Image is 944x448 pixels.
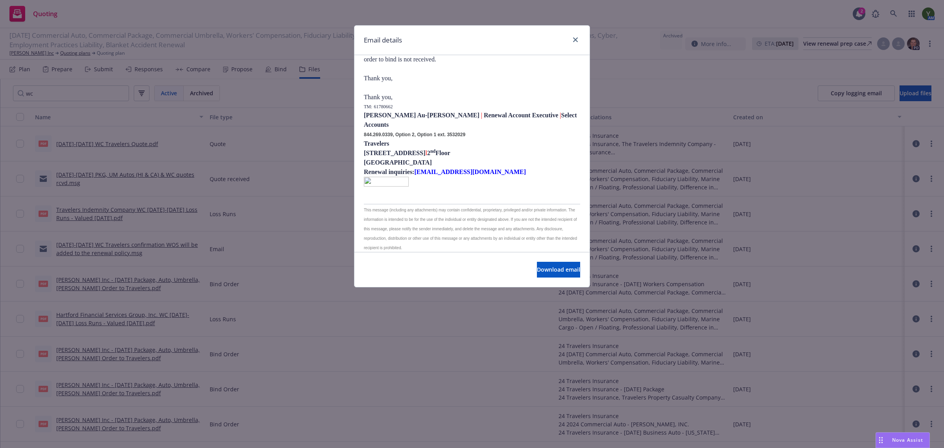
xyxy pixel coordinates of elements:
[364,94,393,100] span: Thank you,
[364,35,402,45] h1: Email details
[481,112,482,118] span: |
[876,432,930,448] button: Nova Assist
[374,104,393,109] span: 61780662
[364,132,465,137] span: 844.269.0339, Option 2, Option 1 ext. 3532029
[364,159,432,166] span: [GEOGRAPHIC_DATA]
[364,104,372,109] span: TM:
[892,437,923,443] span: Nova Assist
[364,150,425,156] span: [STREET_ADDRESS]
[571,35,580,44] a: close
[425,150,427,156] span: l
[560,112,561,118] span: |
[537,266,580,273] span: Download email
[364,208,577,269] font: This message (including any attachments) may contain confidential, proprietary, privileged and/or...
[484,112,560,118] span: Renewal Account Executive
[364,168,526,175] span: Renewal inquiries:
[414,168,526,175] span: [EMAIL_ADDRESS][DOMAIN_NAME]
[427,150,450,156] span: 2 Floor
[364,177,409,187] img: image001.png@01DAF3B5.17EEB140
[364,140,389,147] span: Travelers
[537,262,580,278] button: Download email
[364,75,393,81] span: Thank you,
[364,112,481,118] span: [PERSON_NAME] Au-[PERSON_NAME]
[876,433,886,448] div: Drag to move
[430,148,435,154] sup: nd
